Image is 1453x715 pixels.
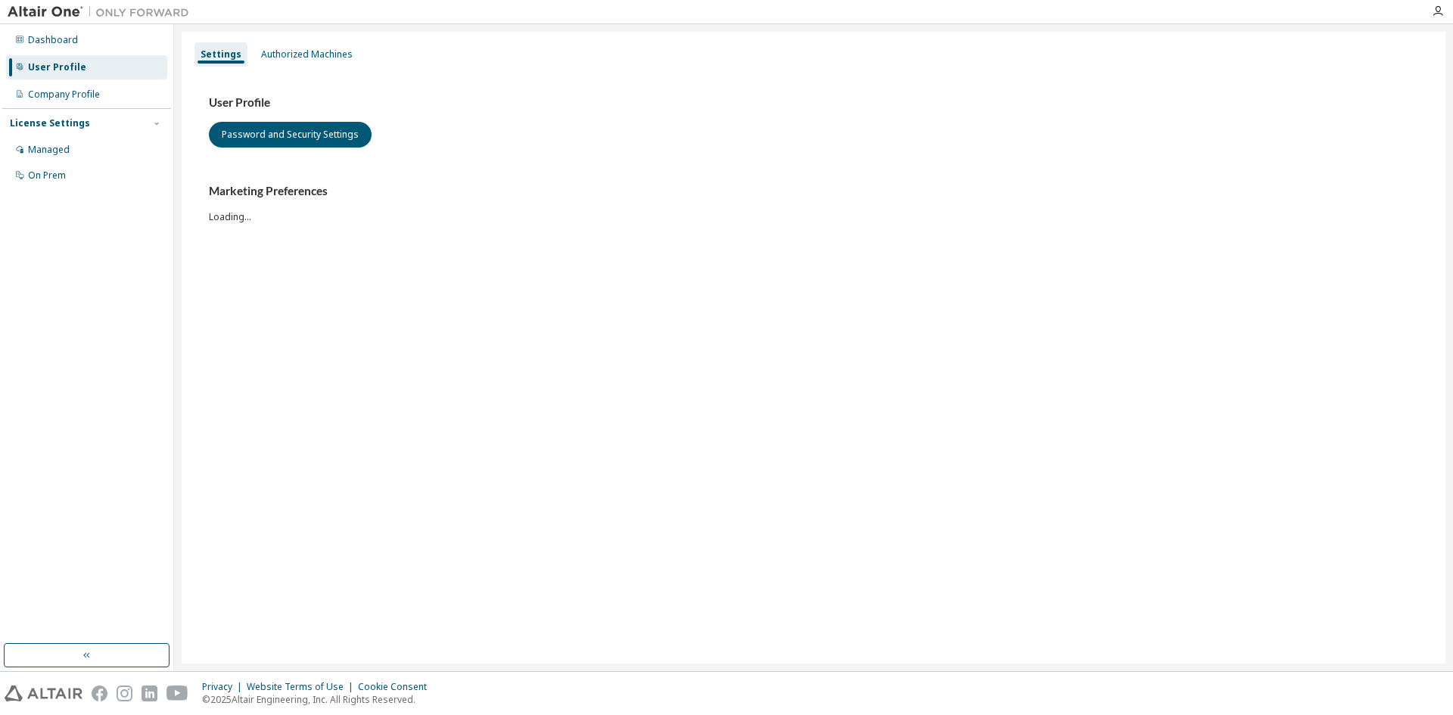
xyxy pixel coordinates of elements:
div: On Prem [28,169,66,182]
div: Managed [28,144,70,156]
img: Altair One [8,5,197,20]
img: facebook.svg [92,685,107,701]
div: Cookie Consent [358,681,436,693]
div: User Profile [28,61,86,73]
div: Settings [201,48,241,61]
div: Dashboard [28,34,78,46]
div: Privacy [202,681,247,693]
button: Password and Security Settings [209,122,372,148]
img: altair_logo.svg [5,685,82,701]
div: Company Profile [28,89,100,101]
img: instagram.svg [117,685,132,701]
img: youtube.svg [166,685,188,701]
img: linkedin.svg [142,685,157,701]
div: License Settings [10,117,90,129]
div: Loading... [209,184,1418,222]
p: © 2025 Altair Engineering, Inc. All Rights Reserved. [202,693,436,706]
div: Authorized Machines [261,48,353,61]
h3: Marketing Preferences [209,184,1418,199]
h3: User Profile [209,95,1418,110]
div: Website Terms of Use [247,681,358,693]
